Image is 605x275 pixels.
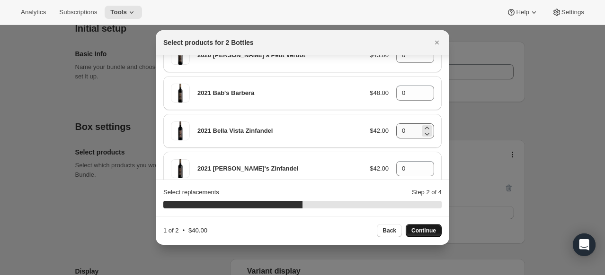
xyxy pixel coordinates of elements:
[197,164,362,173] p: 2021 [PERSON_NAME]'s Zinfandel
[110,9,127,16] span: Tools
[163,226,207,235] div: •
[163,226,179,235] p: 1 of 2
[21,9,46,16] span: Analytics
[370,51,389,60] p: $45.00
[370,88,389,98] p: $48.00
[59,9,97,16] span: Subscriptions
[163,188,219,197] p: Select replacements
[377,224,402,237] button: Back
[501,6,544,19] button: Help
[197,126,362,136] p: 2021 Bella Vista Zinfandel
[53,6,103,19] button: Subscriptions
[370,126,389,136] p: $42.00
[197,88,362,98] p: 2021 Bab's Barbera
[370,164,389,173] p: $42.00
[430,36,444,49] button: Close
[383,227,396,234] span: Back
[197,51,362,60] p: 2020 [PERSON_NAME]'s Petit Verdot
[573,233,596,256] div: Open Intercom Messenger
[546,6,590,19] button: Settings
[516,9,529,16] span: Help
[163,38,254,47] h2: Select products for 2 Bottles
[105,6,142,19] button: Tools
[188,226,207,235] p: $40.00
[561,9,584,16] span: Settings
[15,6,52,19] button: Analytics
[412,188,442,197] p: Step 2 of 4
